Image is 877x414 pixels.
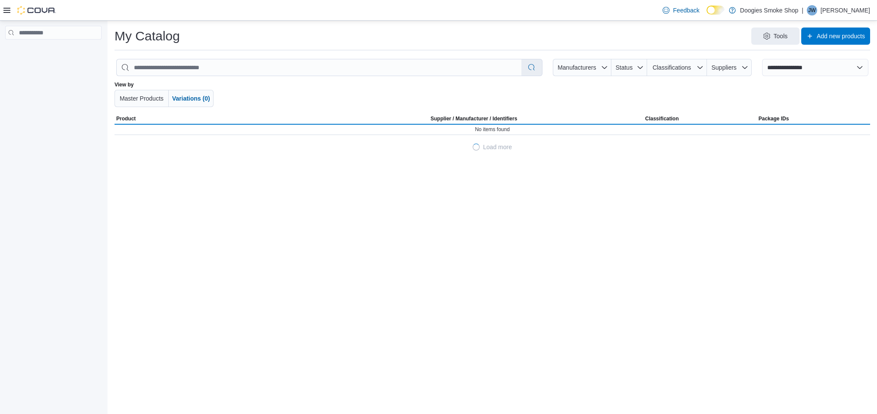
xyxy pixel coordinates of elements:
button: Add new products [801,28,870,45]
h1: My Catalog [115,28,180,45]
img: Cova [17,6,56,15]
button: Tools [751,28,800,45]
button: Status [611,59,647,76]
button: Classifications [647,59,707,76]
button: LoadingLoad more [469,138,515,156]
button: Manufacturers [553,59,611,76]
span: No items found [475,126,510,133]
p: | [802,5,803,15]
span: Tools [774,32,788,40]
button: Master Products [115,90,169,107]
span: Master Products [120,95,164,102]
span: Load more [483,143,512,151]
p: [PERSON_NAME] [821,5,870,15]
div: Supplier / Manufacturer / Identifiers [431,115,517,122]
span: Add new products [817,32,865,40]
span: Classification [645,115,679,122]
span: Manufacturers [558,64,596,71]
nav: Complex example [5,41,102,62]
button: Variations (0) [169,90,214,107]
span: Status [616,64,633,71]
span: Product [116,115,136,122]
span: Supplier / Manufacturer / Identifiers [418,115,517,122]
span: Classifications [653,64,691,71]
p: Doogies Smoke Shop [740,5,798,15]
span: Suppliers [711,64,736,71]
div: Jacob White [807,5,817,15]
span: JW [808,5,815,15]
span: Package IDs [759,115,789,122]
input: Dark Mode [707,6,725,15]
a: Feedback [659,2,703,19]
label: View by [115,81,133,88]
span: Feedback [673,6,699,15]
button: Suppliers [707,59,752,76]
span: Variations (0) [172,95,210,102]
span: Loading [473,144,480,150]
